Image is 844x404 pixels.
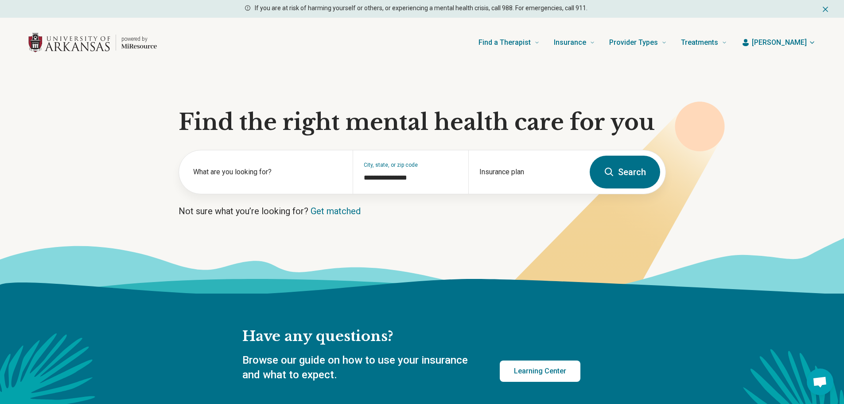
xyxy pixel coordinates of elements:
[179,109,666,136] h1: Find the right mental health care for you
[609,25,667,60] a: Provider Types
[590,156,660,188] button: Search
[681,25,727,60] a: Treatments
[821,4,830,14] button: Dismiss
[752,37,807,48] span: [PERSON_NAME]
[807,369,833,395] div: Open chat
[609,36,658,49] span: Provider Types
[121,35,157,43] p: powered by
[478,25,540,60] a: Find a Therapist
[681,36,718,49] span: Treatments
[554,36,586,49] span: Insurance
[554,25,595,60] a: Insurance
[193,167,342,177] label: What are you looking for?
[255,4,587,13] p: If you are at risk of harming yourself or others, or experiencing a mental health crisis, call 98...
[242,353,478,383] p: Browse our guide on how to use your insurance and what to expect.
[741,37,816,48] button: [PERSON_NAME]
[242,327,580,346] h2: Have any questions?
[179,205,666,217] p: Not sure what you’re looking for?
[500,361,580,382] a: Learning Center
[478,36,531,49] span: Find a Therapist
[28,28,157,57] a: Home page
[311,206,361,216] a: Get matched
